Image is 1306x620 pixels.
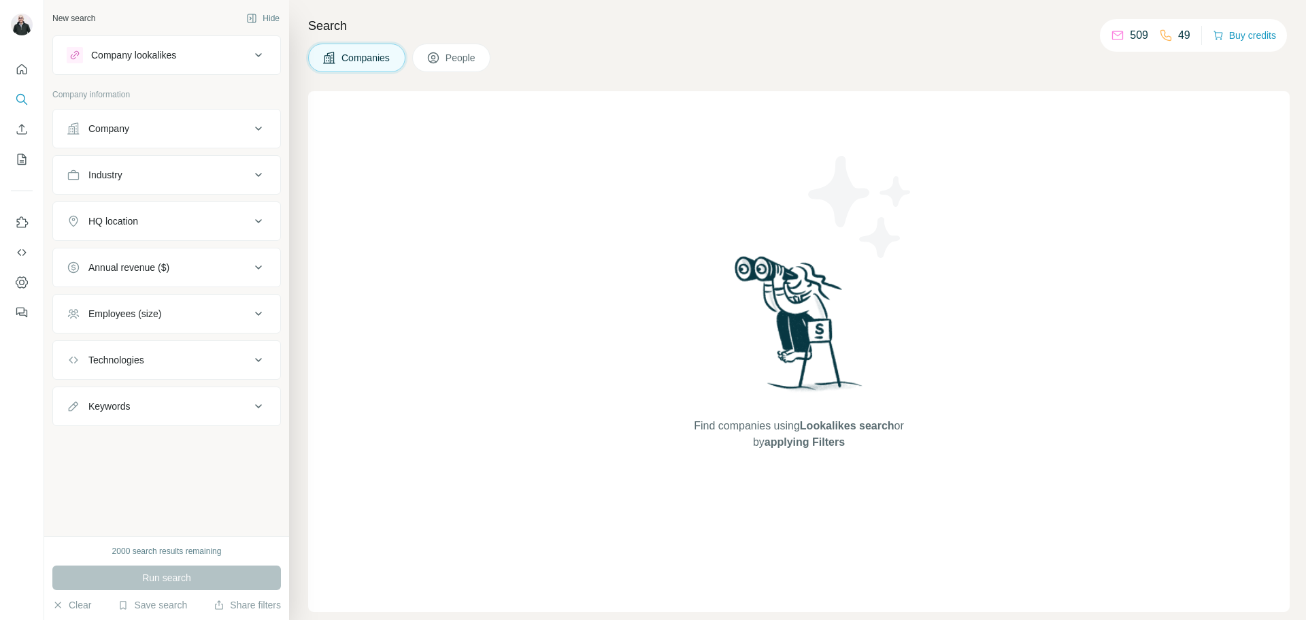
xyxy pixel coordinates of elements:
[11,117,33,142] button: Enrich CSV
[112,545,222,557] div: 2000 search results remaining
[53,159,280,191] button: Industry
[11,270,33,295] button: Dashboard
[91,48,176,62] div: Company lookalikes
[1213,26,1276,45] button: Buy credits
[765,436,845,448] span: applying Filters
[214,598,281,612] button: Share filters
[88,214,138,228] div: HQ location
[11,14,33,35] img: Avatar
[88,122,129,135] div: Company
[53,112,280,145] button: Company
[799,146,922,268] img: Surfe Illustration - Stars
[52,598,91,612] button: Clear
[52,12,95,25] div: New search
[690,418,907,451] span: Find companies using or by
[88,307,161,321] div: Employees (size)
[1130,27,1148,44] p: 509
[53,390,280,423] button: Keywords
[11,147,33,172] button: My lists
[1178,27,1190,44] p: 49
[800,420,894,431] span: Lookalikes search
[341,51,391,65] span: Companies
[11,57,33,82] button: Quick start
[11,240,33,265] button: Use Surfe API
[53,251,280,284] button: Annual revenue ($)
[237,8,289,29] button: Hide
[53,344,280,376] button: Technologies
[88,261,169,274] div: Annual revenue ($)
[118,598,187,612] button: Save search
[11,210,33,235] button: Use Surfe on LinkedIn
[53,297,280,330] button: Employees (size)
[88,353,144,367] div: Technologies
[88,168,122,182] div: Industry
[729,252,870,404] img: Surfe Illustration - Woman searching with binoculars
[52,88,281,101] p: Company information
[11,300,33,325] button: Feedback
[88,399,130,413] div: Keywords
[53,39,280,71] button: Company lookalikes
[11,87,33,112] button: Search
[446,51,477,65] span: People
[53,205,280,238] button: HQ location
[308,16,1290,35] h4: Search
